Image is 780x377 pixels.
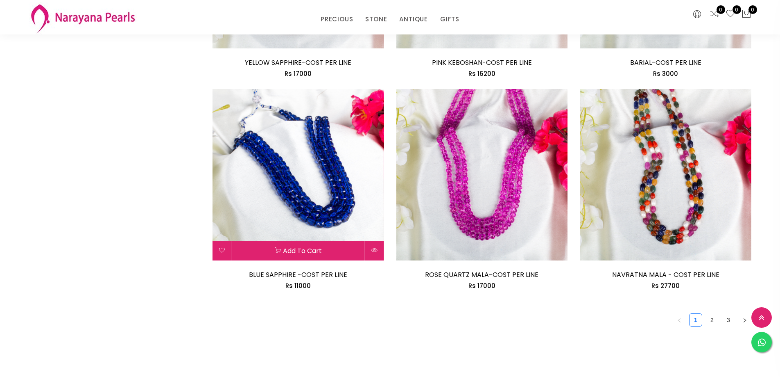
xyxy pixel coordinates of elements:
[717,5,725,14] span: 0
[651,281,680,290] span: Rs 27700
[706,314,718,326] a: 2
[738,313,751,327] button: right
[365,13,387,25] a: STONE
[440,13,459,25] a: GIFTS
[468,69,495,78] span: Rs 16200
[722,313,735,327] li: 3
[630,58,701,67] a: BARIAL-COST PER LINE
[748,5,757,14] span: 0
[742,318,747,323] span: right
[733,5,741,14] span: 0
[365,241,384,260] button: Quick View
[249,270,347,279] a: BLUE SAPPHIRE -COST PER LINE
[710,9,719,20] a: 0
[432,58,532,67] a: PINK KEBOSHAN-COST PER LINE
[653,69,678,78] span: Rs 3000
[677,318,682,323] span: left
[425,270,538,279] a: ROSE QUARTZ MALA-COST PER LINE
[468,281,495,290] span: Rs 17000
[399,13,428,25] a: ANTIQUE
[321,13,353,25] a: PRECIOUS
[285,281,311,290] span: Rs 11000
[690,314,702,326] a: 1
[738,313,751,327] li: Next Page
[612,270,719,279] a: NAVRATNA MALA - COST PER LINE
[722,314,735,326] a: 3
[285,69,312,78] span: Rs 17000
[726,9,735,20] a: 0
[245,58,351,67] a: YELLOW SAPPHIRE-COST PER LINE
[742,9,751,20] button: 0
[673,313,686,327] li: Previous Page
[213,241,232,260] button: Add to wishlist
[689,313,702,327] li: 1
[673,313,686,327] button: left
[232,241,364,260] button: Add to cart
